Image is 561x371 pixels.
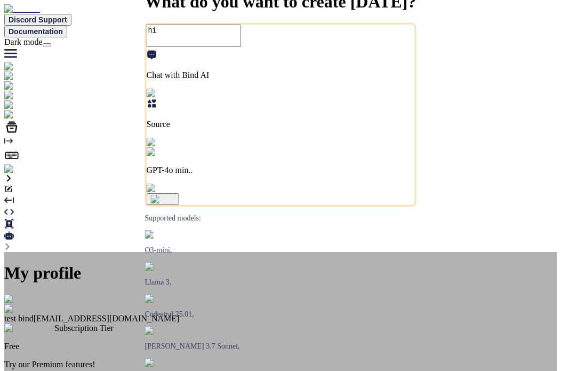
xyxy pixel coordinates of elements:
[147,89,191,98] img: Pick Tools
[4,314,34,323] span: test bind
[145,262,177,271] img: Llama2
[145,278,416,287] p: Llama 3,
[4,81,27,91] img: chat
[4,304,36,314] img: profile
[4,263,557,283] h1: My profile
[9,27,63,36] span: Documentation
[151,195,175,203] img: icon
[4,91,53,100] img: githubLight
[145,230,173,239] img: GPT-4
[145,358,173,367] img: claude
[4,37,43,46] span: Dark mode
[145,326,173,335] img: claude
[4,4,40,14] img: Bind AI
[4,72,43,81] img: ai-studio
[147,165,415,175] p: GPT-4o min..
[4,323,54,333] img: subscription
[4,62,27,72] img: chat
[4,360,557,369] p: Try our Premium features!
[145,246,416,255] p: O3-mini,
[145,342,416,351] p: [PERSON_NAME] 3.7 Sonnet,
[4,100,44,110] img: premium
[145,294,186,303] img: Mistral-AI
[54,323,114,333] span: Subscription Tier
[145,214,416,223] p: Supported models:
[34,314,180,323] span: [EMAIL_ADDRESS][DOMAIN_NAME]
[4,26,67,37] button: Documentation
[9,15,67,24] span: Discord Support
[4,14,71,26] button: Discord Support
[4,295,30,304] img: close
[147,25,241,47] textarea: hi
[4,110,75,120] img: darkCloudIdeIcon
[147,120,415,129] p: Source
[147,147,199,157] img: GPT-4o mini
[147,184,193,193] img: attachment
[147,70,415,80] p: Chat with Bind AI
[4,164,39,174] img: settings
[147,138,198,147] img: Pick Models
[145,310,416,319] p: Codestral 25.01,
[4,342,19,351] span: Free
